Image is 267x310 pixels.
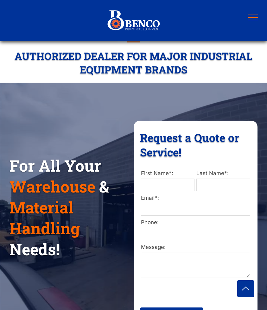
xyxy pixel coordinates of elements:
img: Benco+Industrial_Horizontal+Logo_Reverse.svg [107,8,161,34]
label: Message: [141,243,251,251]
label: First Name*: [141,169,195,178]
label: Phone: [141,218,251,227]
span: Needs! [10,239,60,260]
span: Request a Quote or Service! [140,130,239,159]
label: Last Name*: [196,169,250,178]
span: Material Handling [10,197,80,239]
span: & [99,176,109,197]
iframe: reCAPTCHA [141,282,227,304]
label: Email*: [141,194,251,202]
span: Authorized Dealer For Major Industrial Equipment Brands [15,49,252,76]
span: For All Your [10,155,101,176]
span: Warehouse [10,176,95,197]
button: menu [245,9,261,26]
